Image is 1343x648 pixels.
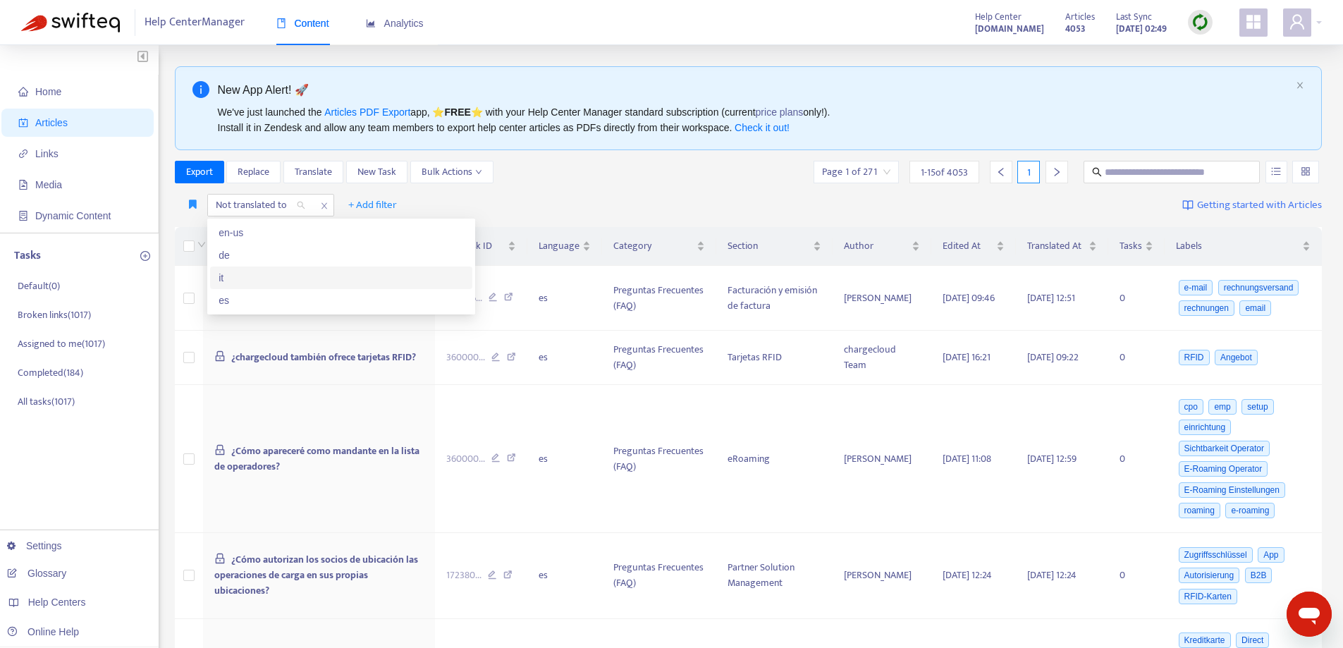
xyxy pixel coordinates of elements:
td: Preguntas Frecuentes (FAQ) [602,331,717,385]
span: close [315,197,333,214]
span: [DATE] 11:08 [943,451,991,467]
span: Media [35,179,62,190]
th: Category [602,227,717,266]
th: Translated At [1016,227,1108,266]
a: Articles PDF Export [324,106,410,118]
th: Tasks [1108,227,1165,266]
span: Tasks [1120,238,1142,254]
span: New Task [357,164,396,180]
td: [PERSON_NAME] [833,385,931,533]
button: Export [175,161,224,183]
div: de [210,244,472,267]
a: Check it out! [735,122,790,133]
a: Getting started with Articles [1182,194,1322,216]
span: Zugriffsschlüssel [1179,547,1253,563]
th: Language [527,227,602,266]
img: image-link [1182,200,1194,211]
div: it [219,270,464,286]
td: es [527,385,602,533]
td: [PERSON_NAME] [833,266,931,331]
td: chargecloud Team [833,331,931,385]
strong: [DOMAIN_NAME] [975,21,1044,37]
span: search [1092,167,1102,177]
iframe: Schaltfläche zum Öffnen des Messaging-Fensters [1287,592,1332,637]
div: de [219,247,464,263]
span: info-circle [192,81,209,98]
span: Articles [1065,9,1095,25]
span: lock [214,350,226,362]
span: Language [539,238,579,254]
span: [DATE] 12:51 [1027,290,1075,306]
b: FREE [444,106,470,118]
span: rechnungen [1179,300,1234,316]
span: Help Center Manager [145,9,245,36]
span: 172380 ... [446,568,482,583]
span: appstore [1245,13,1262,30]
td: Preguntas Frecuentes (FAQ) [602,385,717,533]
td: Partner Solution Management [716,533,833,619]
span: Bulk Actions [422,164,482,180]
td: 0 [1108,533,1165,619]
span: e-mail [1179,280,1213,295]
span: user [1289,13,1306,30]
span: Direct [1236,632,1269,648]
th: Zendesk ID [435,227,527,266]
td: Preguntas Frecuentes (FAQ) [602,533,717,619]
th: Edited At [931,227,1016,266]
td: es [527,331,602,385]
td: Tarjetas RFID [716,331,833,385]
span: einrichtung [1179,420,1232,435]
span: rechnungsversand [1218,280,1299,295]
span: Export [186,164,213,180]
a: Glossary [7,568,66,579]
span: cpo [1179,399,1203,415]
div: We've just launched the app, ⭐ ⭐️ with your Help Center Manager standard subscription (current on... [218,104,1291,135]
span: Getting started with Articles [1197,197,1322,214]
td: es [527,533,602,619]
span: Help Center [975,9,1022,25]
span: email [1239,300,1271,316]
span: Help Centers [28,597,86,608]
span: Articles [35,117,68,128]
th: Labels [1165,227,1322,266]
span: B2B [1245,568,1273,583]
span: Autorisierung [1179,568,1240,583]
span: ¿Cómo autorizan los socios de ubicación las operaciones de carga en sus propias ubicaciones? [214,551,418,599]
img: Swifteq [21,13,120,32]
div: en-us [219,225,464,240]
a: [DOMAIN_NAME] [975,20,1044,37]
span: file-image [18,180,28,190]
span: Category [613,238,694,254]
span: [DATE] 09:46 [943,290,995,306]
span: E-Roaming Operator [1179,461,1268,477]
p: Broken links ( 1017 ) [18,307,91,322]
span: Dynamic Content [35,210,111,221]
p: Completed ( 184 ) [18,365,83,380]
span: down [475,169,482,176]
p: All tasks ( 1017 ) [18,394,75,409]
span: Links [35,148,59,159]
span: ¿chargecloud también ofrece tarjetas RFID? [231,349,416,365]
span: RFID [1179,350,1210,365]
td: eRoaming [716,385,833,533]
strong: [DATE] 02:49 [1116,21,1167,37]
div: it [210,267,472,289]
span: close [1296,81,1304,90]
a: Online Help [7,626,79,637]
span: container [18,211,28,221]
span: [DATE] 16:21 [943,349,991,365]
th: Section [716,227,833,266]
span: + Add filter [348,197,397,214]
div: en-us [210,221,472,244]
span: roaming [1179,503,1220,518]
button: unordered-list [1265,161,1287,183]
span: 360000 ... [446,451,485,467]
span: App [1258,547,1284,563]
span: Analytics [366,18,424,29]
span: Angebot [1215,350,1258,365]
td: Preguntas Frecuentes (FAQ) [602,266,717,331]
span: Content [276,18,329,29]
div: 1 [1017,161,1040,183]
span: setup [1241,399,1273,415]
span: [DATE] 12:24 [943,567,992,583]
